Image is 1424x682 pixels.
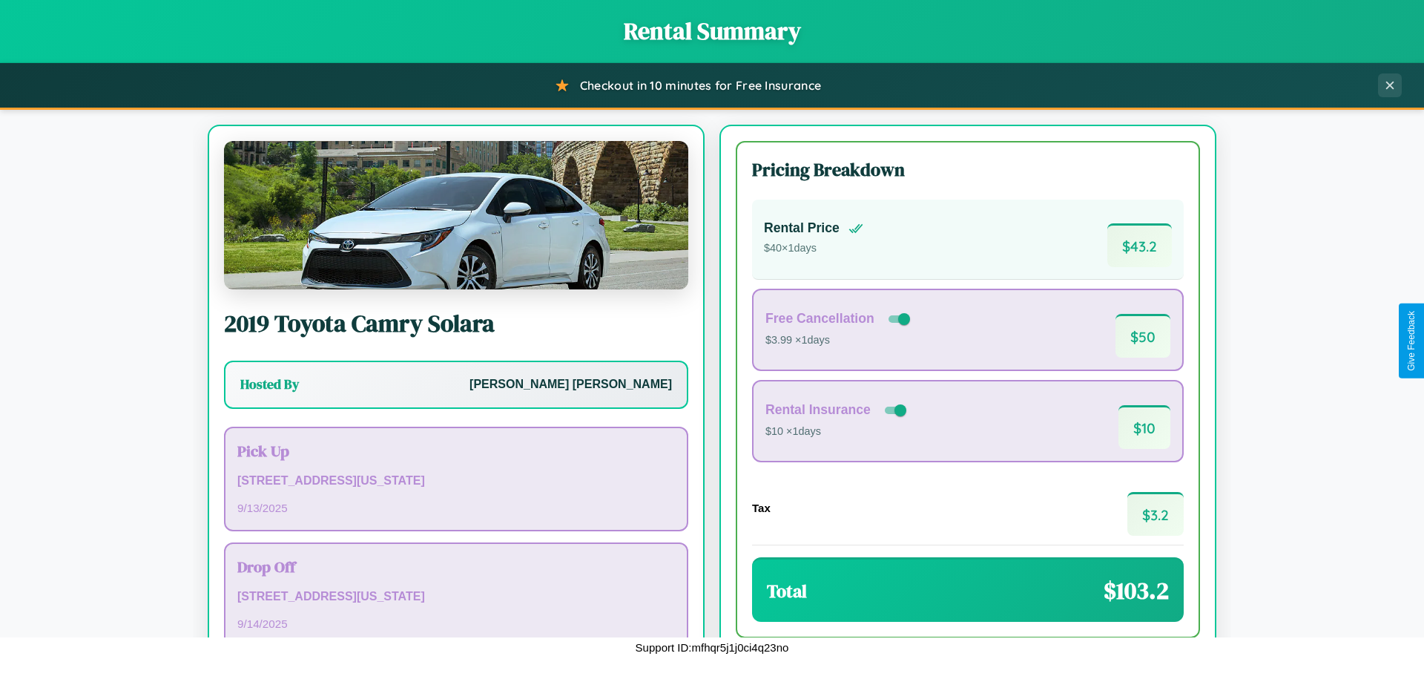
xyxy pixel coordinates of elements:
p: $3.99 × 1 days [765,331,913,350]
p: [PERSON_NAME] [PERSON_NAME] [469,374,672,396]
span: $ 10 [1118,405,1170,449]
h1: Rental Summary [15,15,1409,47]
h4: Rental Price [764,220,840,236]
h3: Pricing Breakdown [752,157,1184,182]
p: $10 × 1 days [765,422,909,442]
span: $ 43.2 [1107,223,1172,267]
img: Toyota Camry Solara [224,141,688,289]
span: Checkout in 10 minutes for Free Insurance [580,78,821,93]
p: 9 / 14 / 2025 [237,614,675,634]
p: [STREET_ADDRESS][US_STATE] [237,470,675,492]
h4: Rental Insurance [765,402,871,418]
p: $ 40 × 1 days [764,239,863,258]
h4: Free Cancellation [765,311,874,327]
div: Give Feedback [1406,311,1417,371]
h3: Total [767,579,807,603]
h3: Drop Off [237,556,675,577]
p: 9 / 13 / 2025 [237,498,675,518]
h2: 2019 Toyota Camry Solara [224,307,688,340]
h3: Hosted By [240,376,299,393]
span: $ 103.2 [1104,574,1169,607]
p: [STREET_ADDRESS][US_STATE] [237,586,675,608]
h3: Pick Up [237,440,675,462]
p: Support ID: mfhqr5j1j0ci4q23no [636,637,789,658]
h4: Tax [752,502,771,514]
span: $ 50 [1115,314,1170,358]
span: $ 3.2 [1127,492,1184,536]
